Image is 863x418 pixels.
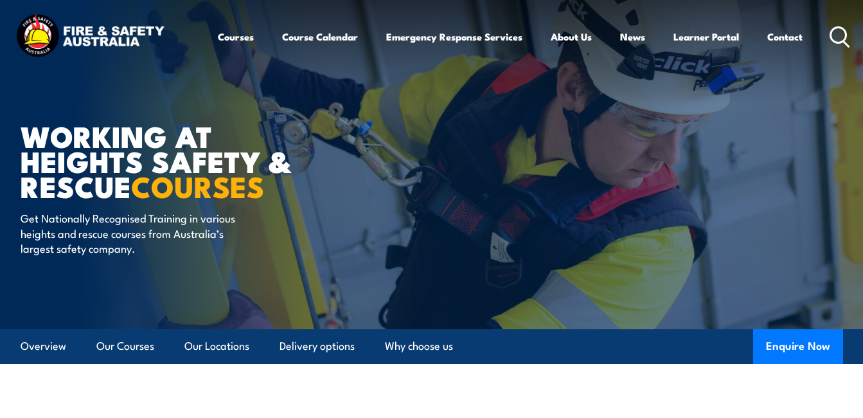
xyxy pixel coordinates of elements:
a: Our Courses [96,329,154,363]
a: Delivery options [280,329,355,363]
a: Our Locations [184,329,249,363]
a: Courses [218,21,254,52]
a: Emergency Response Services [386,21,522,52]
a: Why choose us [385,329,453,363]
a: Learner Portal [673,21,739,52]
a: Contact [767,21,803,52]
a: Overview [21,329,66,363]
a: About Us [551,21,592,52]
a: News [620,21,645,52]
a: Course Calendar [282,21,358,52]
button: Enquire Now [753,329,843,364]
p: Get Nationally Recognised Training in various heights and rescue courses from Australia’s largest... [21,210,255,255]
strong: COURSES [131,163,264,208]
h1: WORKING AT HEIGHTS SAFETY & RESCUE [21,123,338,198]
